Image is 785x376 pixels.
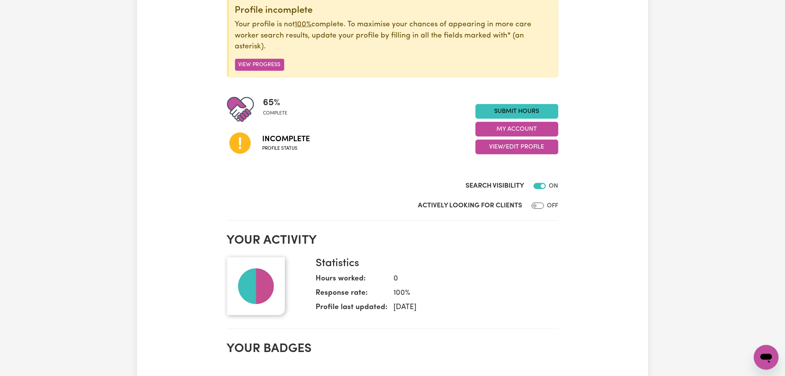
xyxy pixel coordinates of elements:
[388,288,552,299] dd: 100 %
[418,201,522,211] label: Actively Looking for Clients
[316,257,552,270] h3: Statistics
[227,233,558,248] h2: Your activity
[316,302,388,316] dt: Profile last updated:
[227,257,285,315] img: Your profile picture
[549,183,558,189] span: ON
[263,133,310,145] span: Incomplete
[754,345,779,370] iframe: Button to launch messaging window
[466,181,524,191] label: Search Visibility
[263,96,288,110] span: 65 %
[295,21,312,28] u: 100%
[476,122,558,137] button: My Account
[316,288,388,302] dt: Response rate:
[263,145,310,152] span: Profile status
[388,302,552,313] dd: [DATE]
[547,203,558,209] span: OFF
[388,273,552,285] dd: 0
[263,96,294,123] div: Profile completeness: 65%
[235,19,552,53] p: Your profile is not complete. To maximise your chances of appearing in more care worker search re...
[476,140,558,154] button: View/Edit Profile
[235,59,284,71] button: View Progress
[235,5,552,16] div: Profile incomplete
[316,273,388,288] dt: Hours worked:
[263,110,288,117] span: complete
[476,104,558,119] a: Submit Hours
[227,342,558,356] h2: Your badges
